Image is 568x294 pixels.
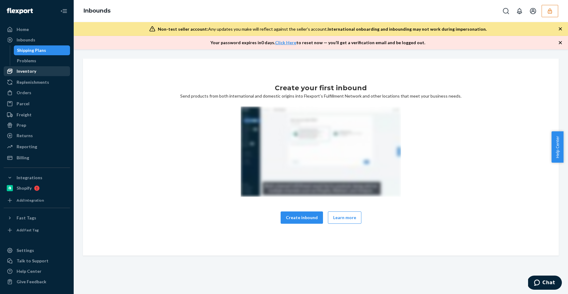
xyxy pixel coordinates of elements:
div: Shopify [17,185,32,191]
div: Shipping Plans [17,47,46,53]
div: Give Feedback [17,279,46,285]
p: Your password expires in 0 days . to reset now — you’ll get a verification email and be logged out. [210,40,425,46]
a: Prep [4,120,70,130]
a: Add Fast Tag [4,225,70,235]
div: Problems [17,58,36,64]
button: Give Feedback [4,277,70,287]
a: Click Here [275,40,296,45]
button: Learn more [328,211,361,224]
div: Talk to Support [17,258,49,264]
div: Replenishments [17,79,49,85]
div: Home [17,26,29,33]
button: Open notifications [513,5,526,17]
div: Any updates you make will reflect against the seller's account. [158,26,487,32]
a: Shopify [4,183,70,193]
a: Inbounds [84,7,111,14]
div: Integrations [17,175,42,181]
a: Billing [4,153,70,163]
span: International onboarding and inbounding may not work during impersonation. [328,26,487,32]
a: Inventory [4,66,70,76]
button: Create inbound [281,211,323,224]
div: Returns [17,133,33,139]
a: Freight [4,110,70,120]
div: Inventory [17,68,36,74]
div: Send products from both international and domestic origins into Flexport’s Fulfillment Network an... [88,83,554,231]
a: Home [4,25,70,34]
button: Integrations [4,173,70,183]
a: Add Integration [4,195,70,205]
a: Help Center [4,266,70,276]
a: Shipping Plans [14,45,70,55]
div: Orders [17,90,31,96]
div: Billing [17,155,29,161]
div: Freight [17,112,32,118]
div: Help Center [17,268,41,274]
a: Reporting [4,142,70,152]
div: Reporting [17,144,37,150]
a: Problems [14,56,70,66]
div: Fast Tags [17,215,36,221]
a: Orders [4,88,70,98]
div: Settings [17,247,34,253]
a: Parcel [4,99,70,109]
a: Inbounds [4,35,70,45]
div: Add Integration [17,198,44,203]
img: Flexport logo [7,8,33,14]
iframe: Opens a widget where you can chat to one of our agents [528,276,562,291]
button: Fast Tags [4,213,70,223]
a: Settings [4,246,70,255]
div: Inbounds [17,37,35,43]
button: Help Center [551,131,563,163]
a: Returns [4,131,70,141]
div: Add Fast Tag [17,227,39,233]
ol: breadcrumbs [79,2,115,20]
button: Close Navigation [58,5,70,17]
button: Open Search Box [500,5,512,17]
button: Open account menu [527,5,539,17]
h1: Create your first inbound [275,83,367,93]
button: Talk to Support [4,256,70,266]
span: Non-test seller account: [158,26,208,32]
a: Replenishments [4,77,70,87]
div: Prep [17,122,26,128]
div: Parcel [17,101,29,107]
